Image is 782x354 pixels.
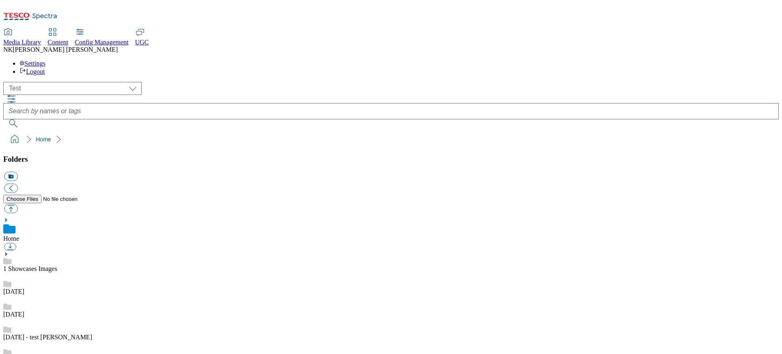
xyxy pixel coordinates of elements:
[3,155,779,164] h3: Folders
[75,29,129,46] a: Config Management
[20,68,45,75] a: Logout
[135,39,149,46] span: UGC
[135,29,149,46] a: UGC
[8,133,21,146] a: home
[3,132,779,147] nav: breadcrumb
[36,136,51,143] a: Home
[3,235,19,242] a: Home
[48,29,68,46] a: Content
[3,29,41,46] a: Media Library
[48,39,68,46] span: Content
[3,288,24,295] a: [DATE]
[13,46,118,53] span: [PERSON_NAME] [PERSON_NAME]
[75,39,129,46] span: Config Management
[3,334,92,341] a: [DATE] - test [PERSON_NAME]
[3,311,24,318] a: [DATE]
[3,265,57,272] a: 1 Showcases Images
[3,103,779,119] input: Search by names or tags
[3,39,41,46] span: Media Library
[3,46,13,53] span: NK
[20,60,46,67] a: Settings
